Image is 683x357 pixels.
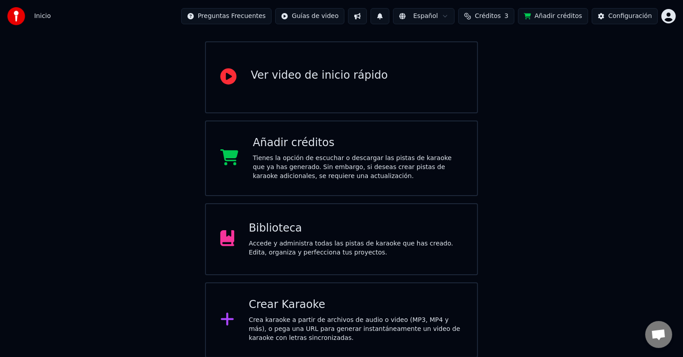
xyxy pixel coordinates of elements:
[249,239,463,257] div: Accede y administra todas las pistas de karaoke que has creado. Edita, organiza y perfecciona tus...
[253,154,463,181] div: Tienes la opción de escuchar o descargar las pistas de karaoke que ya has generado. Sin embargo, ...
[34,12,51,21] nav: breadcrumb
[253,136,463,150] div: Añadir créditos
[645,321,672,348] div: Chat abierto
[7,7,25,25] img: youka
[458,8,514,24] button: Créditos3
[249,221,463,236] div: Biblioteca
[34,12,51,21] span: Inicio
[518,8,588,24] button: Añadir créditos
[249,298,463,312] div: Crear Karaoke
[475,12,501,21] span: Créditos
[251,68,388,83] div: Ver video de inicio rápido
[181,8,272,24] button: Preguntas Frecuentes
[249,316,463,343] div: Crea karaoke a partir de archivos de audio o video (MP3, MP4 y más), o pega una URL para generar ...
[275,8,344,24] button: Guías de video
[504,12,509,21] span: 3
[592,8,658,24] button: Configuración
[608,12,652,21] div: Configuración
